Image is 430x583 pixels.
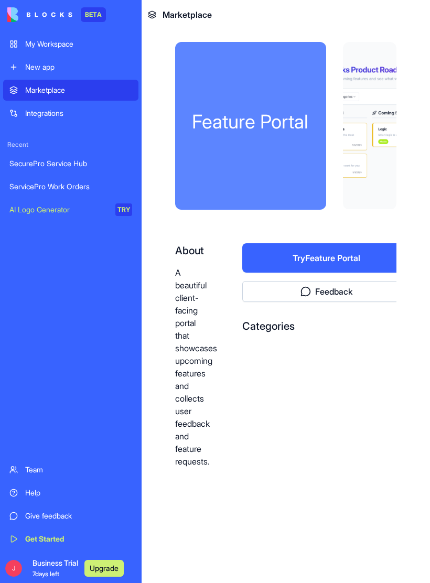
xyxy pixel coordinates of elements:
button: TryFeature Portal [242,243,410,273]
div: Help [25,488,132,498]
div: Integrations [25,108,132,118]
img: logo [7,7,72,22]
span: Business Trial [33,558,78,579]
button: Feedback [242,281,410,302]
span: Recent [3,141,138,149]
div: Categories [242,319,410,333]
div: Feature Portal [192,111,309,132]
div: ServicePro Work Orders [9,181,132,192]
div: New app [25,62,132,72]
span: J [5,560,22,577]
div: Give feedback [25,511,132,521]
a: Get Started [3,528,138,549]
a: Help [3,482,138,503]
span: 7 days left [33,570,59,578]
a: Team [3,459,138,480]
a: BETA [7,7,106,22]
div: AI Logo Generator [9,204,108,215]
a: SecurePro Service Hub [3,153,138,174]
div: BETA [81,7,106,22]
span: Marketplace [163,8,212,21]
button: Upgrade [84,560,124,577]
div: SecurePro Service Hub [9,158,132,169]
a: Integrations [3,103,138,124]
a: ServicePro Work Orders [3,176,138,197]
div: Get Started [25,534,132,544]
div: Team [25,465,132,475]
div: Marketplace [25,85,132,95]
a: Marketplace [3,80,138,101]
div: TRY [115,203,132,216]
div: My Workspace [25,39,132,49]
a: My Workspace [3,34,138,55]
a: New app [3,57,138,78]
a: AI Logo GeneratorTRY [3,199,138,220]
a: Give feedback [3,505,138,526]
